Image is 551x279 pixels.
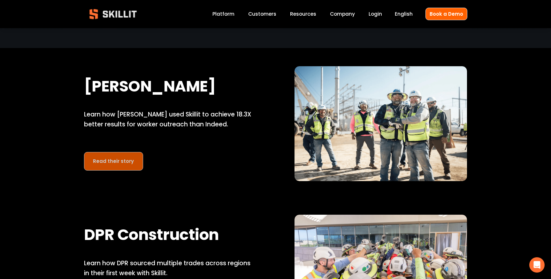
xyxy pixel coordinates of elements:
[84,75,216,101] strong: [PERSON_NAME]
[248,10,276,19] a: Customers
[84,110,257,129] p: Learn how [PERSON_NAME] used Skillit to achieve 18.3X better results for worker outreach than Ind...
[212,10,234,19] a: Platform
[369,10,382,19] a: Login
[330,10,355,19] a: Company
[84,259,257,278] p: Learn how DPR sourced multiple trades across regions in their first week with Skillit.
[395,10,413,18] span: English
[425,8,467,20] a: Book a Demo
[290,10,316,19] a: folder dropdown
[290,10,316,18] span: Resources
[395,10,413,19] div: language picker
[84,4,142,24] img: Skillit
[84,223,219,249] strong: DPR Construction
[529,257,545,273] div: Open Intercom Messenger
[84,152,143,171] a: Read their story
